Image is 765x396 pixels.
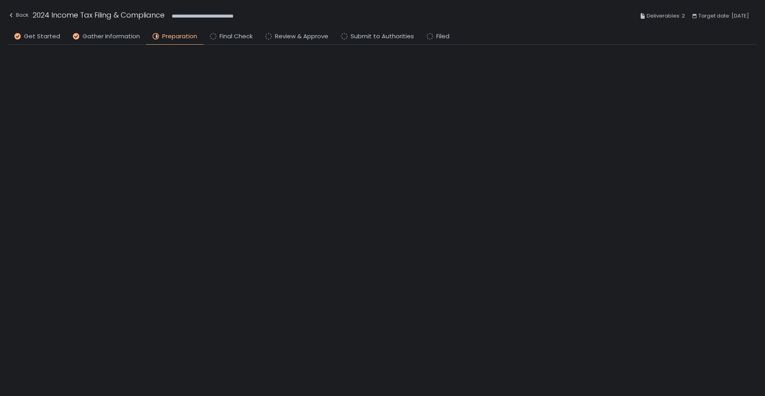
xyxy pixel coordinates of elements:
[698,11,749,21] span: Target date: [DATE]
[8,10,29,23] button: Back
[220,32,253,41] span: Final Check
[33,10,165,20] h1: 2024 Income Tax Filing & Compliance
[275,32,328,41] span: Review & Approve
[8,10,29,20] div: Back
[647,11,685,21] span: Deliverables: 2
[436,32,449,41] span: Filed
[351,32,414,41] span: Submit to Authorities
[24,32,60,41] span: Get Started
[82,32,140,41] span: Gather Information
[162,32,197,41] span: Preparation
